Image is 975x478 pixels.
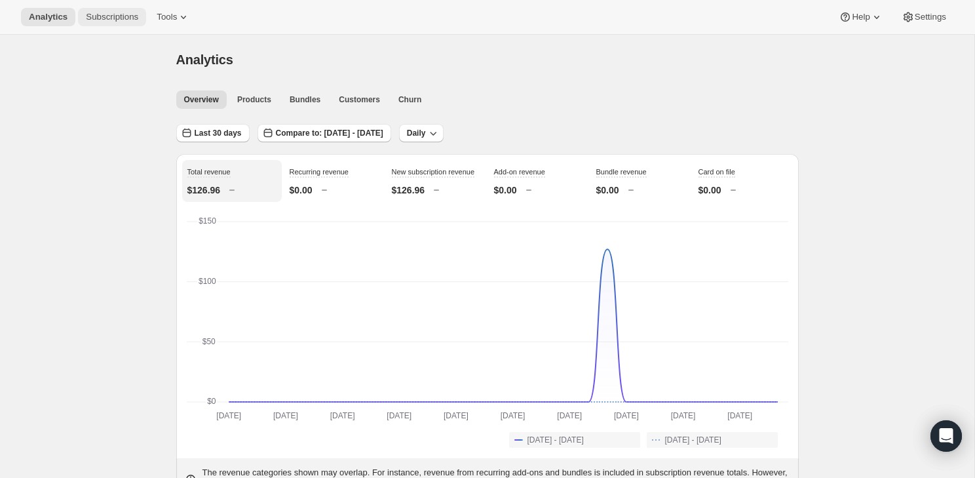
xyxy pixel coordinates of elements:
text: [DATE] [273,411,298,420]
text: [DATE] [444,411,468,420]
span: [DATE] - [DATE] [665,435,721,445]
text: [DATE] [557,411,582,420]
button: Last 30 days [176,124,250,142]
text: [DATE] [614,411,639,420]
span: [DATE] - [DATE] [527,435,584,445]
span: New subscription revenue [392,168,475,176]
span: Churn [398,94,421,105]
text: $0 [207,397,216,406]
span: Settings [915,12,946,22]
button: Subscriptions [78,8,146,26]
text: [DATE] [387,411,411,420]
span: Bundles [290,94,320,105]
span: Overview [184,94,219,105]
button: Settings [894,8,954,26]
p: $0.00 [494,184,517,197]
span: Bundle revenue [596,168,647,176]
span: Analytics [29,12,67,22]
p: $0.00 [290,184,313,197]
text: [DATE] [216,411,241,420]
button: [DATE] - [DATE] [509,432,640,448]
p: $126.96 [187,184,221,197]
text: [DATE] [670,411,695,420]
p: $126.96 [392,184,425,197]
button: Daily [399,124,444,142]
span: Card on file [698,168,735,176]
text: [DATE] [500,411,525,420]
text: $150 [199,216,216,226]
button: Help [831,8,890,26]
span: Compare to: [DATE] - [DATE] [276,128,383,138]
span: Subscriptions [86,12,138,22]
button: Tools [149,8,198,26]
p: $0.00 [698,184,721,197]
p: $0.00 [596,184,619,197]
span: Total revenue [187,168,231,176]
span: Products [237,94,271,105]
text: $50 [202,337,215,346]
span: Recurring revenue [290,168,349,176]
span: Daily [407,128,426,138]
span: Analytics [176,52,233,67]
span: Customers [339,94,380,105]
span: Add-on revenue [494,168,545,176]
span: Help [852,12,870,22]
button: Analytics [21,8,75,26]
text: [DATE] [330,411,354,420]
span: Tools [157,12,177,22]
text: $100 [199,277,216,286]
button: [DATE] - [DATE] [647,432,778,448]
button: Compare to: [DATE] - [DATE] [258,124,391,142]
div: Open Intercom Messenger [930,420,962,452]
span: Last 30 days [195,128,242,138]
text: [DATE] [727,411,752,420]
